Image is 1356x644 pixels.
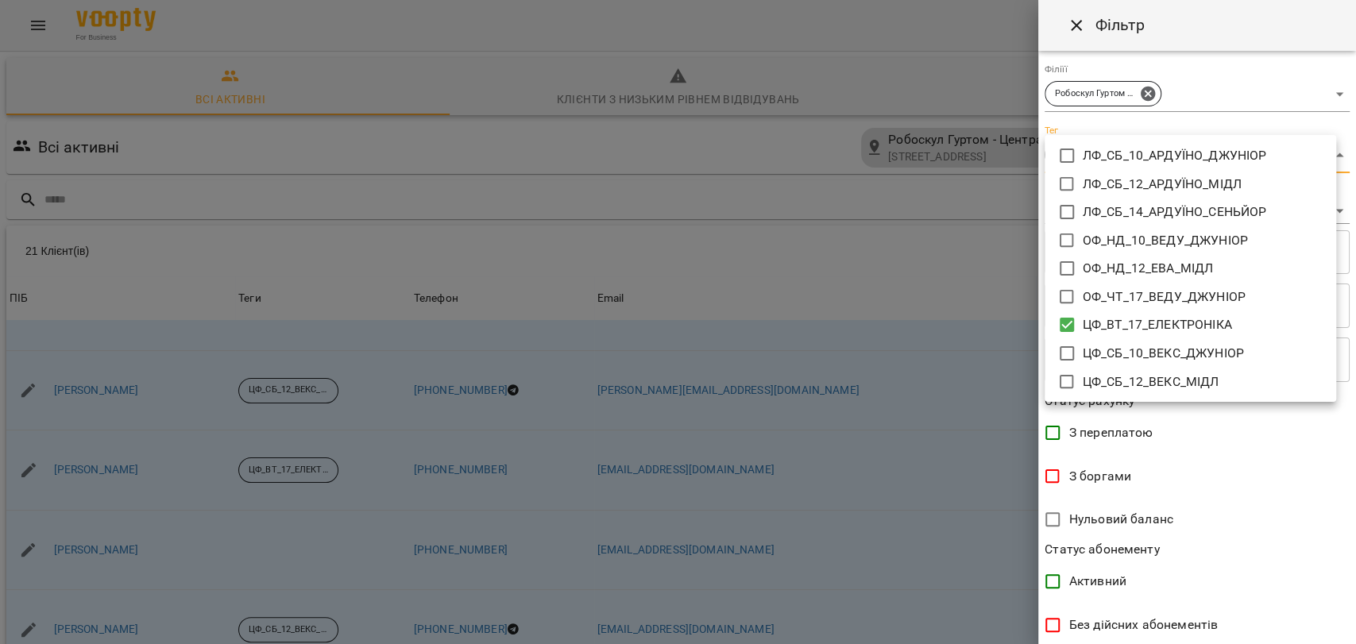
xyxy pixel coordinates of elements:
[1083,175,1242,194] p: ЛФ_СБ_12_АРДУЇНО_МІДЛ
[1083,146,1267,165] p: ЛФ_СБ_10_АРДУЇНО_ДЖУНІОР
[1083,231,1248,250] p: ОФ_НД_10_ВЕДУ_ДЖУНІОР
[1083,202,1267,222] p: ЛФ_СБ_14_АРДУЇНО_СЕНЬЙОР
[1083,344,1244,363] p: ЦФ_СБ_10_ВЕКС_ДЖУНІОР
[1083,315,1232,334] p: ЦФ_ВТ_17_ЕЛЕКТРОНІКА
[1083,372,1219,391] p: ЦФ_СБ_12_ВЕКС_МІДЛ
[1083,259,1214,278] p: ОФ_НД_12_ЕВА_МІДЛ
[1083,287,1246,307] p: ОФ_ЧТ_17_ВЕДУ_ДЖУНІОР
